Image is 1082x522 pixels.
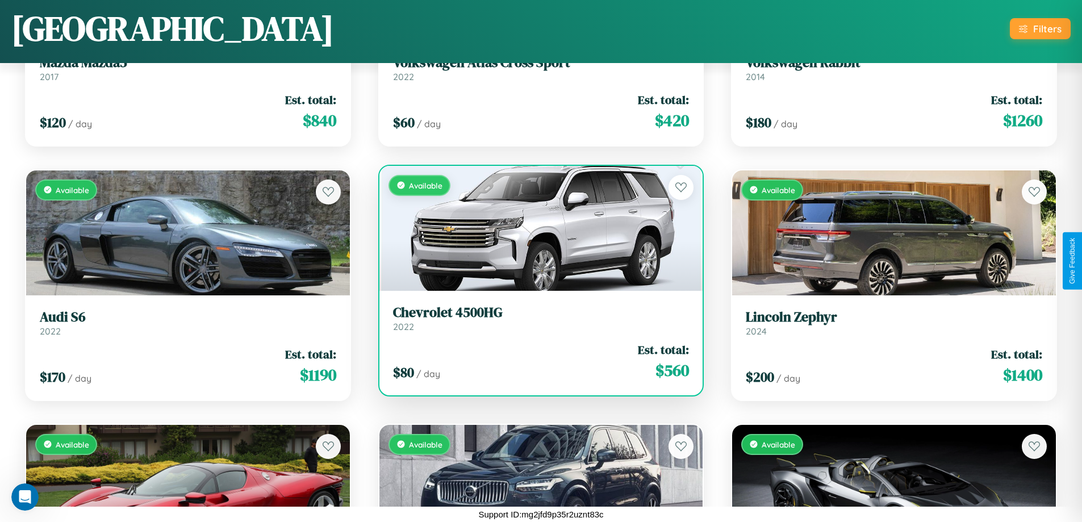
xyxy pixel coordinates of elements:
[409,181,442,190] span: Available
[40,55,336,71] h3: Mazda Mazda5
[393,321,414,332] span: 2022
[303,109,336,132] span: $ 840
[393,55,690,71] h3: Volkswagen Atlas Cross Sport
[393,363,414,382] span: $ 80
[11,483,39,511] iframe: Intercom live chat
[746,309,1042,325] h3: Lincoln Zephyr
[655,359,689,382] span: $ 560
[762,185,795,195] span: Available
[40,368,65,386] span: $ 170
[68,118,92,130] span: / day
[40,55,336,82] a: Mazda Mazda52017
[393,55,690,82] a: Volkswagen Atlas Cross Sport2022
[1010,18,1071,39] button: Filters
[1003,109,1042,132] span: $ 1260
[285,91,336,108] span: Est. total:
[746,55,1042,71] h3: Volkswagen Rabbit
[774,118,797,130] span: / day
[478,507,603,522] p: Support ID: mg2jfd9p35r2uznt83c
[393,304,690,332] a: Chevrolet 4500HG2022
[746,55,1042,82] a: Volkswagen Rabbit2014
[56,440,89,449] span: Available
[11,5,334,52] h1: [GEOGRAPHIC_DATA]
[417,118,441,130] span: / day
[638,341,689,358] span: Est. total:
[746,368,774,386] span: $ 200
[40,71,59,82] span: 2017
[655,109,689,132] span: $ 420
[393,113,415,132] span: $ 60
[40,325,61,337] span: 2022
[746,309,1042,337] a: Lincoln Zephyr2024
[1068,238,1076,284] div: Give Feedback
[40,309,336,325] h3: Audi S6
[285,346,336,362] span: Est. total:
[300,364,336,386] span: $ 1190
[638,91,689,108] span: Est. total:
[409,440,442,449] span: Available
[68,373,91,384] span: / day
[393,304,690,321] h3: Chevrolet 4500HG
[991,91,1042,108] span: Est. total:
[416,368,440,379] span: / day
[991,346,1042,362] span: Est. total:
[746,113,771,132] span: $ 180
[762,440,795,449] span: Available
[746,71,765,82] span: 2014
[40,113,66,132] span: $ 120
[40,309,336,337] a: Audi S62022
[776,373,800,384] span: / day
[1033,23,1062,35] div: Filters
[1003,364,1042,386] span: $ 1400
[56,185,89,195] span: Available
[746,325,767,337] span: 2024
[393,71,414,82] span: 2022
